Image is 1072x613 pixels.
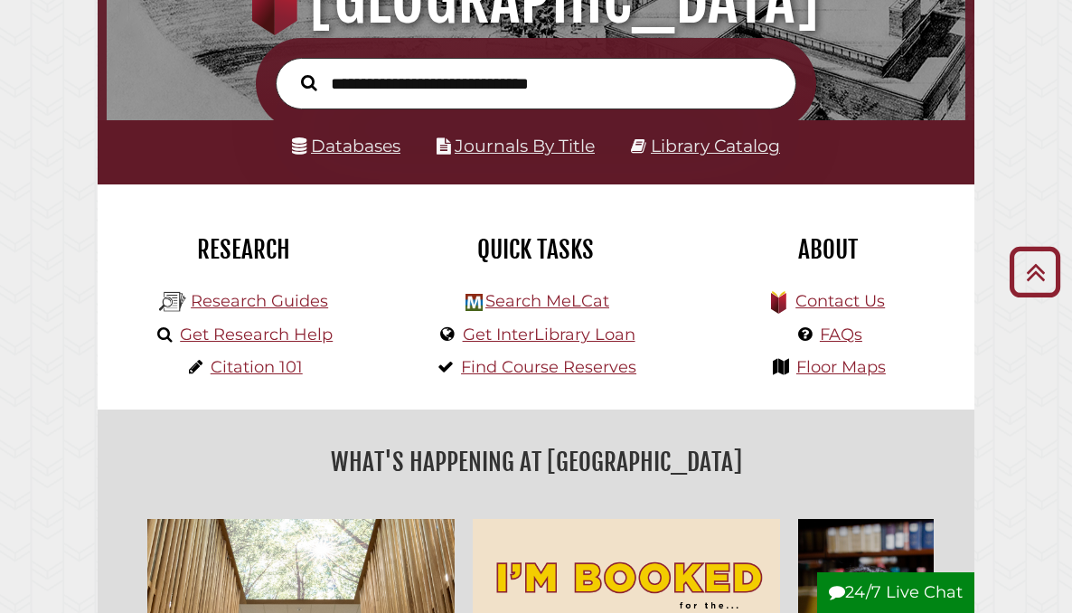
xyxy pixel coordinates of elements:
[180,325,333,344] a: Get Research Help
[292,71,326,95] button: Search
[191,291,328,311] a: Research Guides
[820,325,862,344] a: FAQs
[301,75,317,92] i: Search
[461,357,636,377] a: Find Course Reserves
[796,357,886,377] a: Floor Maps
[795,291,885,311] a: Contact Us
[485,291,609,311] a: Search MeLCat
[292,136,400,156] a: Databases
[1002,257,1067,287] a: Back to Top
[651,136,780,156] a: Library Catalog
[463,325,635,344] a: Get InterLibrary Loan
[696,234,961,265] h2: About
[403,234,668,265] h2: Quick Tasks
[455,136,595,156] a: Journals By Title
[465,294,483,311] img: Hekman Library Logo
[159,288,186,316] img: Hekman Library Logo
[111,234,376,265] h2: Research
[211,357,303,377] a: Citation 101
[111,441,961,483] h2: What's Happening at [GEOGRAPHIC_DATA]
